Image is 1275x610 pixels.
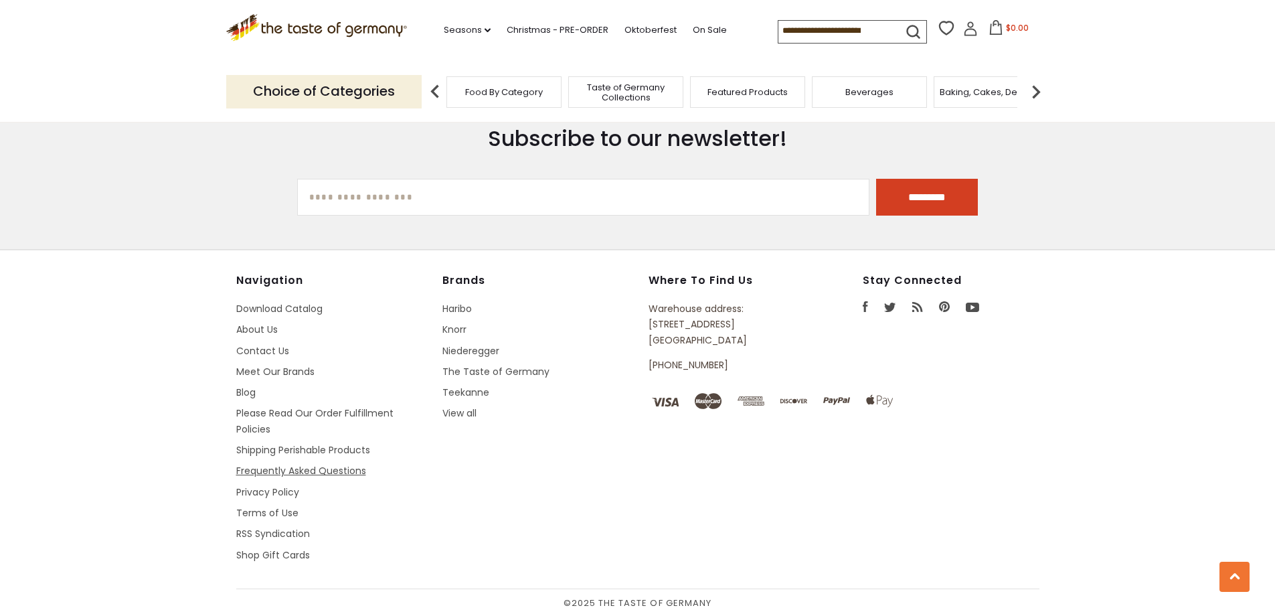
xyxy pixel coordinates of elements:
[236,443,370,457] a: Shipping Perishable Products
[442,274,635,287] h4: Brands
[442,323,466,336] a: Knorr
[422,78,448,105] img: previous arrow
[236,274,429,287] h4: Navigation
[707,87,788,97] a: Featured Products
[442,344,499,358] a: Niederegger
[236,527,310,540] a: RSS Syndication
[940,87,1043,97] a: Baking, Cakes, Desserts
[236,464,366,477] a: Frequently Asked Questions
[649,301,801,348] p: Warehouse address: [STREET_ADDRESS] [GEOGRAPHIC_DATA]
[236,548,310,562] a: Shop Gift Cards
[226,75,422,108] p: Choice of Categories
[465,87,543,97] a: Food By Category
[442,365,549,378] a: The Taste of Germany
[649,274,801,287] h4: Where to find us
[572,82,679,102] a: Taste of Germany Collections
[236,344,289,358] a: Contact Us
[624,23,677,37] a: Oktoberfest
[1023,78,1049,105] img: next arrow
[442,386,489,399] a: Teekanne
[444,23,491,37] a: Seasons
[236,323,278,336] a: About Us
[236,365,315,378] a: Meet Our Brands
[236,506,299,520] a: Terms of Use
[1006,22,1029,33] span: $0.00
[236,302,323,315] a: Download Catalog
[442,406,477,420] a: View all
[845,87,894,97] a: Beverages
[297,125,979,152] h3: Subscribe to our newsletter!
[442,302,472,315] a: Haribo
[507,23,608,37] a: Christmas - PRE-ORDER
[649,358,801,373] p: [PHONE_NUMBER]
[863,274,1039,287] h4: Stay Connected
[236,406,394,435] a: Please Read Our Order Fulfillment Policies
[236,386,256,399] a: Blog
[236,485,299,499] a: Privacy Policy
[693,23,727,37] a: On Sale
[981,20,1037,40] button: $0.00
